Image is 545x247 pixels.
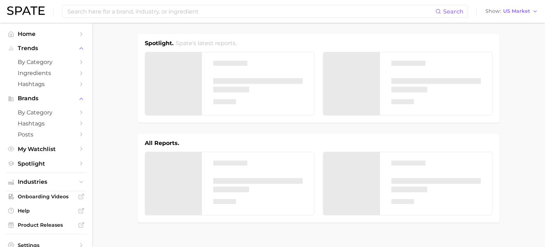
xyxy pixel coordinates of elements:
a: by Category [6,57,87,68]
span: by Category [18,109,75,116]
a: Spotlight [6,158,87,169]
a: Onboarding Videos [6,191,87,202]
span: Product Releases [18,222,75,228]
a: Help [6,205,87,216]
a: Ingredients [6,68,87,79]
a: Home [6,28,87,39]
span: My Watchlist [18,146,75,152]
span: Ingredients [18,70,75,76]
span: Hashtags [18,81,75,87]
img: SPATE [7,6,45,15]
span: Posts [18,131,75,138]
span: Search [443,8,463,15]
span: Brands [18,95,75,102]
a: My Watchlist [6,144,87,155]
span: Show [485,9,501,13]
a: by Category [6,107,87,118]
span: Hashtags [18,120,75,127]
span: Industries [18,179,75,185]
h1: All Reports. [145,139,179,147]
span: Onboarding Videos [18,193,75,200]
h1: Spotlight. [145,39,174,48]
button: Industries [6,177,87,187]
a: Product Releases [6,220,87,230]
a: Hashtags [6,118,87,129]
span: Spotlight [18,160,75,167]
button: Trends [6,43,87,54]
input: Search here for a brand, industry, or ingredient [67,5,435,17]
span: Help [18,208,75,214]
button: ShowUS Market [484,7,540,16]
button: Brands [6,93,87,104]
a: Hashtags [6,79,87,90]
a: Posts [6,129,87,140]
span: by Category [18,59,75,65]
span: Trends [18,45,75,52]
span: Home [18,31,75,37]
h2: Spate's latest reports. [176,39,237,48]
span: US Market [503,9,530,13]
